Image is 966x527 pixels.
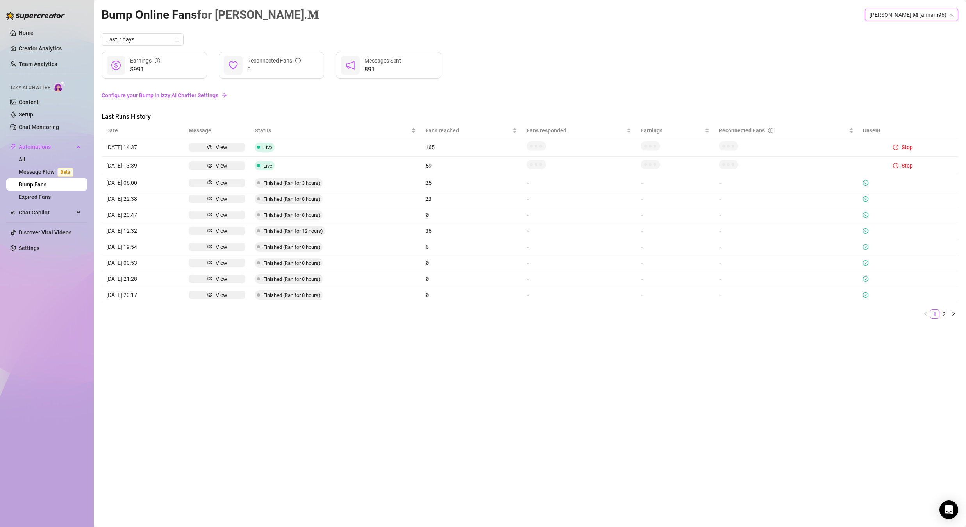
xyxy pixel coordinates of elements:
[102,5,318,24] article: Bump Online Fans
[207,163,212,168] span: eye
[863,244,868,250] span: check-circle
[636,123,714,138] th: Earnings
[641,179,644,187] article: -
[19,30,34,36] a: Home
[11,84,50,91] span: Izzy AI Chatter
[923,311,928,316] span: left
[425,211,517,219] article: 0
[207,180,212,185] span: eye
[106,291,179,299] article: [DATE] 20:17
[250,123,421,138] th: Status
[57,168,73,177] span: Beta
[106,34,179,45] span: Last 7 days
[425,161,517,170] article: 59
[263,276,320,282] span: Finished (Ran for 8 hours)
[425,195,517,203] article: 23
[10,210,15,215] img: Chat Copilot
[930,309,939,319] li: 1
[641,275,644,283] article: -
[19,206,74,219] span: Chat Copilot
[19,61,57,67] a: Team Analytics
[940,310,948,318] a: 2
[425,291,517,299] article: 0
[19,156,25,163] a: All
[106,243,179,251] article: [DATE] 19:54
[719,126,848,135] div: Reconnected Fans
[641,243,644,251] article: -
[263,212,320,218] span: Finished (Ran for 8 hours)
[863,260,868,266] span: check-circle
[263,292,320,298] span: Finished (Ran for 8 hours)
[949,309,958,319] button: right
[641,227,644,235] article: -
[216,211,227,219] div: View
[19,194,51,200] a: Expired Fans
[216,195,227,203] div: View
[527,195,631,203] article: -
[106,275,179,283] article: [DATE] 21:28
[641,126,703,135] span: Earnings
[863,212,868,218] span: check-circle
[527,275,631,283] article: -
[207,145,212,150] span: eye
[106,179,179,187] article: [DATE] 06:00
[641,291,644,299] article: -
[19,245,39,251] a: Settings
[175,37,179,42] span: calendar
[184,123,250,138] th: Message
[719,179,854,187] article: -
[939,500,958,519] div: Open Intercom Messenger
[527,126,625,135] span: Fans responded
[863,292,868,298] span: check-circle
[10,144,16,150] span: thunderbolt
[102,123,184,138] th: Date
[263,260,320,266] span: Finished (Ran for 8 hours)
[102,112,233,121] span: Last Runs History
[719,259,854,267] article: -
[641,211,644,219] article: -
[425,143,517,152] article: 165
[930,310,939,318] a: 1
[155,58,160,63] span: info-circle
[263,145,272,150] span: Live
[921,309,930,319] li: Previous Page
[425,179,517,187] article: 25
[263,163,272,169] span: Live
[863,276,868,282] span: check-circle
[425,227,517,235] article: 36
[106,195,179,203] article: [DATE] 22:38
[19,169,77,175] a: Message FlowBeta
[425,126,511,135] span: Fans reached
[719,275,854,283] article: -
[197,8,318,21] span: for [PERSON_NAME].𝐌
[421,123,522,138] th: Fans reached
[216,259,227,267] div: View
[719,211,854,219] article: -
[858,123,885,138] th: Unsent
[527,179,631,187] article: -
[19,229,71,236] a: Discover Viral Videos
[527,291,631,299] article: -
[295,58,301,63] span: info-circle
[719,243,854,251] article: -
[425,275,517,283] article: 0
[870,9,954,21] span: 𝐀𝐧𝐧𝐚.𝐌 (annam96)
[247,65,301,74] span: 0
[863,196,868,202] span: check-circle
[425,243,517,251] article: 6
[19,99,39,105] a: Content
[216,179,227,187] div: View
[207,196,212,201] span: eye
[207,276,212,281] span: eye
[54,81,66,92] img: AI Chatter
[130,65,160,74] span: $991
[263,244,320,250] span: Finished (Ran for 8 hours)
[890,161,916,170] button: Stop
[527,227,631,235] article: -
[216,143,227,152] div: View
[346,61,355,70] span: notification
[527,211,631,219] article: -
[216,161,227,170] div: View
[207,260,212,265] span: eye
[207,228,212,233] span: eye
